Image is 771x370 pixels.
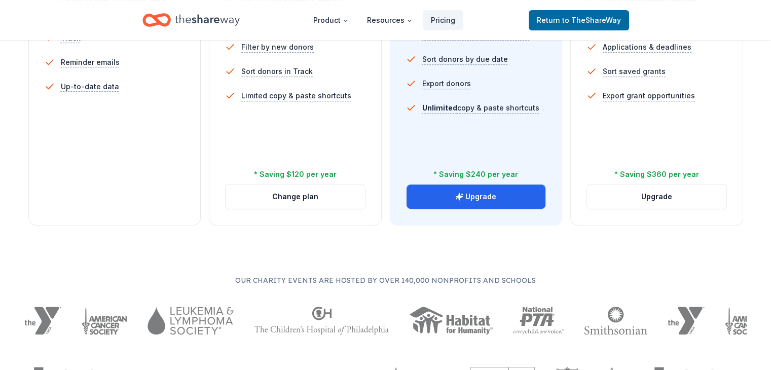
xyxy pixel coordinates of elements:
button: Upgrade [587,184,726,209]
span: Sort donors by due date [422,53,508,65]
span: Export grant opportunities [603,90,695,102]
img: Habitat for Humanity [409,307,493,335]
img: The Children's Hospital of Philadelphia [254,307,389,335]
img: National PTA [513,307,564,335]
a: Pricing [423,10,463,30]
p: Our charity events are hosted by over 140,000 nonprofits and schools [24,274,747,286]
span: Reminder emails [61,56,120,68]
span: Return [537,14,621,26]
button: Upgrade [407,184,546,209]
img: Leukemia & Lymphoma Society [148,307,233,335]
span: Export donors [422,78,471,90]
button: Change plan [226,184,365,209]
img: American Cancer Society [725,307,771,335]
img: American Cancer Society [82,307,128,335]
span: Limited copy & paste shortcuts [241,90,351,102]
button: Product [305,10,357,30]
span: Unlimited [422,103,457,112]
span: to TheShareWay [562,16,621,24]
span: Applications & deadlines [603,41,691,53]
div: * Saving $360 per year [614,168,699,180]
nav: Main [305,8,463,32]
a: Home [142,8,240,32]
button: Resources [359,10,421,30]
span: Filter by new donors [241,41,314,53]
span: Sort donors in Track [241,65,313,78]
img: YMCA [24,307,61,335]
span: Up-to-date data [61,81,119,93]
a: Returnto TheShareWay [529,10,629,30]
span: copy & paste shortcuts [422,103,539,112]
div: * Saving $240 per year [433,168,518,180]
div: * Saving $120 per year [254,168,337,180]
img: YMCA [668,307,705,335]
img: Smithsonian [584,307,647,335]
span: Sort saved grants [603,65,666,78]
